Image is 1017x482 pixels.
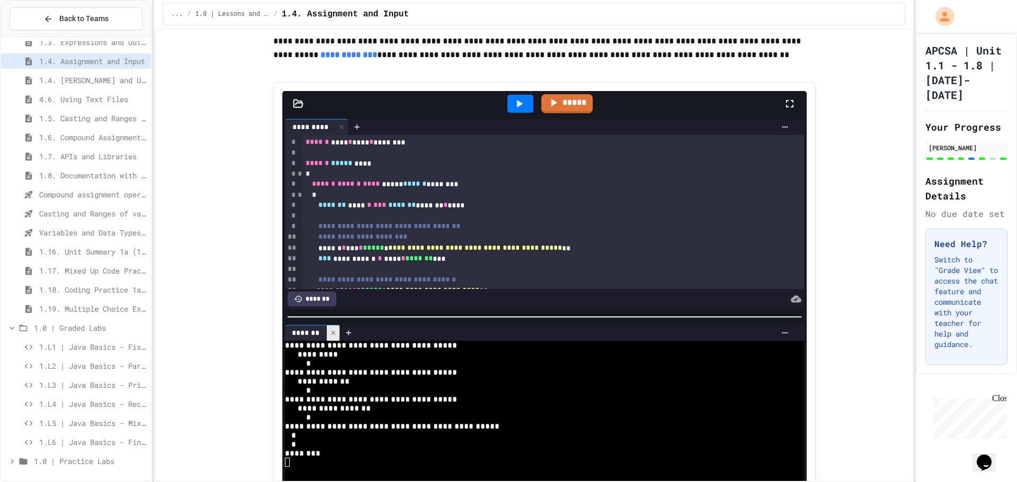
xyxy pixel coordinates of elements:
[274,10,278,19] span: /
[925,207,1007,220] div: No due date set
[39,37,147,48] span: 1.3. Expressions and Output [New]
[39,246,147,257] span: 1.16. Unit Summary 1a (1.1-1.6)
[39,341,147,352] span: 1.L1 | Java Basics - Fish Lab
[39,417,147,429] span: 1.L5 | Java Basics - Mixed Number Lab
[39,75,147,86] span: 1.4. [PERSON_NAME] and User Input
[172,10,183,19] span: ...
[39,303,147,314] span: 1.19. Multiple Choice Exercises for Unit 1a (1.1-1.6)
[187,10,191,19] span: /
[934,254,998,350] p: Switch to "Grade View" to access the chat feature and communicate with your teacher for help and ...
[39,189,147,200] span: Compound assignment operators - Quiz
[39,132,147,143] span: 1.6. Compound Assignment Operators
[39,170,147,181] span: 1.8. Documentation with Comments and Preconditions
[59,13,109,24] span: Back to Teams
[925,43,1007,102] h1: APCSA | Unit 1.1 - 1.8 | [DATE]-[DATE]
[39,227,147,238] span: Variables and Data Types - Quiz
[282,8,409,21] span: 1.4. Assignment and Input
[39,208,147,219] span: Casting and Ranges of variables - Quiz
[4,4,73,67] div: Chat with us now!Close
[39,284,147,295] span: 1.18. Coding Practice 1a (1.1-1.6)
[39,436,147,448] span: 1.L6 | Java Basics - Final Calculator Lab
[39,360,147,371] span: 1.L2 | Java Basics - Paragraphs Lab
[39,94,147,105] span: 4.6. Using Text Files
[925,120,1007,134] h2: Your Progress
[929,143,1004,152] div: [PERSON_NAME]
[929,394,1006,439] iframe: chat widget
[39,265,147,276] span: 1.17. Mixed Up Code Practice 1.1-1.6
[39,151,147,162] span: 1.7. APIs and Libraries
[39,398,147,410] span: 1.L4 | Java Basics - Rectangle Lab
[39,379,147,390] span: 1.L3 | Java Basics - Printing Code Lab
[34,322,147,333] span: 1.0 | Graded Labs
[39,56,147,67] span: 1.4. Assignment and Input
[39,113,147,124] span: 1.5. Casting and Ranges of Values
[925,174,1007,203] h2: Assignment Details
[934,238,998,250] h3: Need Help?
[973,440,1006,471] iframe: chat widget
[34,456,147,467] span: 1.0 | Practice Labs
[195,10,270,19] span: 1.0 | Lessons and Notes
[10,7,142,30] button: Back to Teams
[924,4,957,29] div: My Account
